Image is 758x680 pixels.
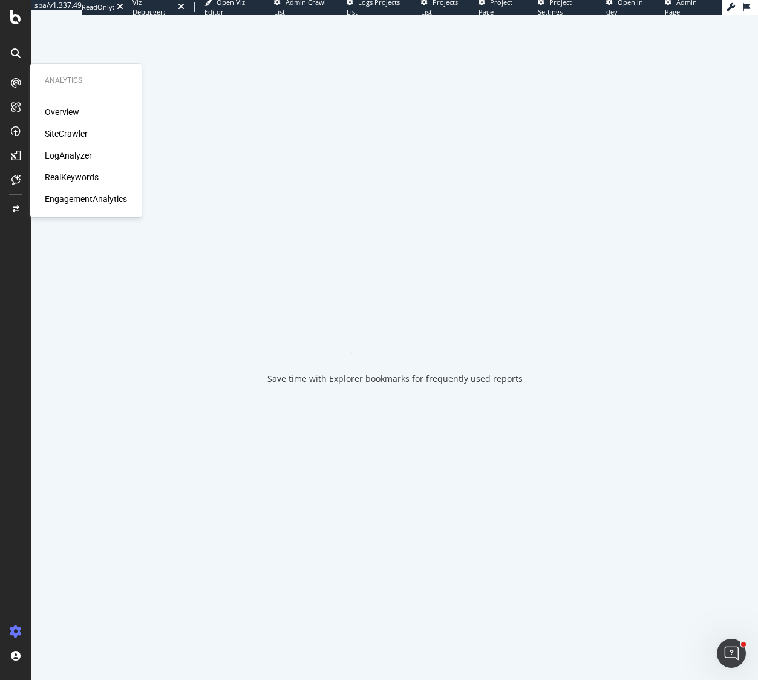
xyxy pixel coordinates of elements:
[45,76,127,86] div: Analytics
[82,2,114,12] div: ReadOnly:
[45,171,99,183] a: RealKeywords
[351,310,439,353] div: animation
[267,373,523,385] div: Save time with Explorer bookmarks for frequently used reports
[45,128,88,140] a: SiteCrawler
[45,193,127,205] a: EngagementAnalytics
[45,106,79,118] a: Overview
[717,639,746,668] iframe: Intercom live chat
[45,149,92,162] a: LogAnalyzer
